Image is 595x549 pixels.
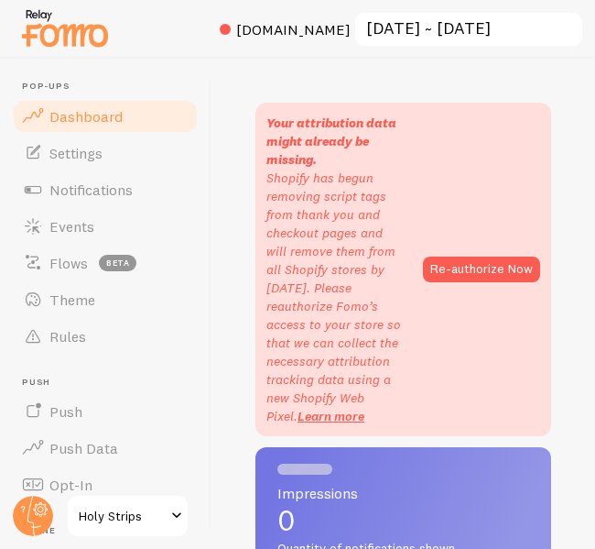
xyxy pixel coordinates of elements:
[49,217,94,236] span: Events
[11,430,200,467] a: Push Data
[49,439,118,457] span: Push Data
[11,281,200,318] a: Theme
[11,171,200,208] a: Notifications
[277,506,529,535] p: 0
[49,254,88,272] span: Flows
[11,318,200,355] a: Rules
[11,245,200,281] a: Flows beta
[49,402,82,421] span: Push
[11,208,200,245] a: Events
[49,107,123,126] span: Dashboard
[49,476,92,494] span: Opt-In
[49,327,86,346] span: Rules
[79,505,166,527] span: Holy Strips
[99,255,136,271] span: beta
[277,486,529,500] span: Impressions
[11,393,200,430] a: Push
[297,408,364,424] a: Learn more
[66,494,189,538] a: Holy Strips
[19,5,111,51] img: fomo-relay-logo-orange.svg
[423,257,540,282] button: Re-authorize Now
[11,98,200,135] a: Dashboard
[22,81,200,93] span: Pop-ups
[49,144,103,162] span: Settings
[22,377,200,389] span: Push
[49,291,95,309] span: Theme
[11,467,200,503] a: Opt-In
[266,169,405,425] p: Shopify has begun removing script tags from thank you and checkout pages and will remove them fro...
[11,135,200,171] a: Settings
[49,181,133,199] span: Notifications
[266,115,396,168] strong: Your attribution data might already be missing.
